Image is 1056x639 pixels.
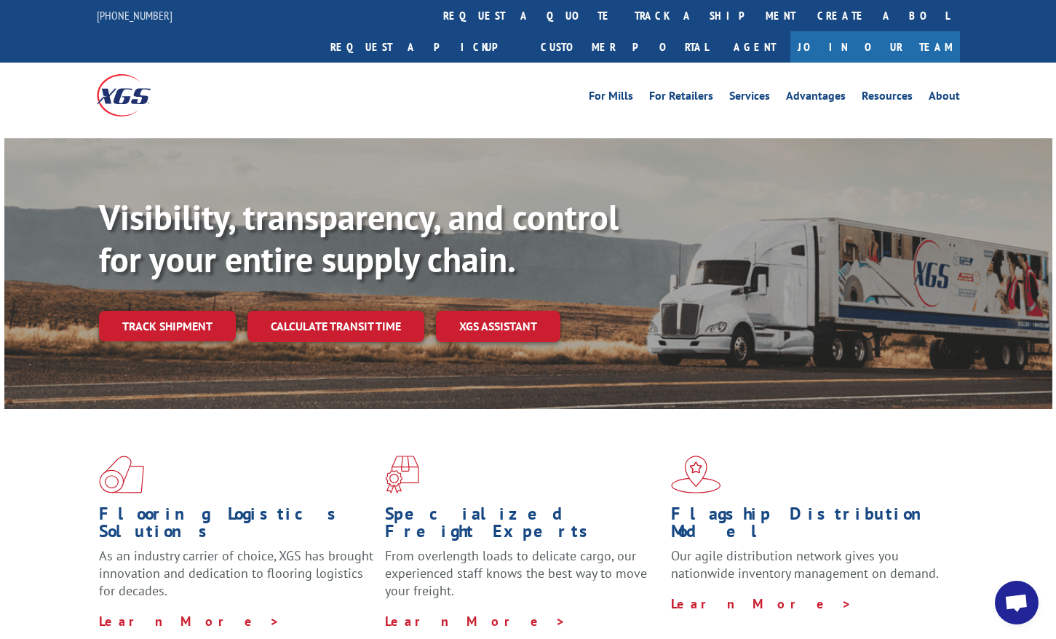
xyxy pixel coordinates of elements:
a: Customer Portal [530,31,719,63]
a: Learn More > [671,595,852,612]
h1: Flooring Logistics Solutions [99,505,374,547]
a: Track shipment [99,311,236,341]
a: Advantages [786,90,846,106]
img: xgs-icon-flagship-distribution-model-red [671,456,721,493]
a: About [929,90,960,106]
a: [PHONE_NUMBER] [97,8,172,23]
b: Visibility, transparency, and control for your entire supply chain. [99,194,619,282]
a: For Mills [589,90,633,106]
a: Learn More > [99,613,280,630]
span: Our agile distribution network gives you nationwide inventory management on demand. [671,547,939,582]
a: Calculate transit time [247,311,424,342]
a: Learn More > [385,613,566,630]
a: For Retailers [649,90,713,106]
a: Agent [719,31,790,63]
h1: Specialized Freight Experts [385,505,660,547]
a: Request a pickup [319,31,530,63]
img: xgs-icon-focused-on-flooring-red [385,456,419,493]
a: XGS ASSISTANT [436,311,560,342]
span: As an industry carrier of choice, XGS has brought innovation and dedication to flooring logistics... [99,547,373,599]
a: Resources [862,90,913,106]
a: Join Our Team [790,31,960,63]
img: xgs-icon-total-supply-chain-intelligence-red [99,456,144,493]
a: Services [729,90,770,106]
p: From overlength loads to delicate cargo, our experienced staff knows the best way to move your fr... [385,547,660,612]
div: Open chat [995,581,1039,624]
h1: Flagship Distribution Model [671,505,946,547]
